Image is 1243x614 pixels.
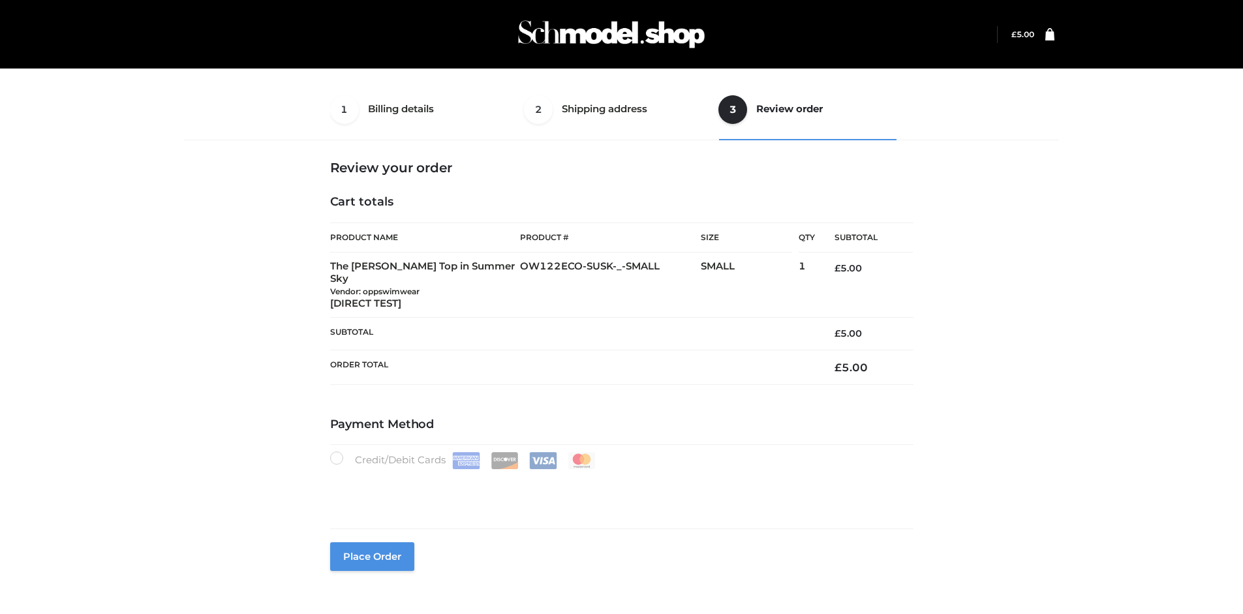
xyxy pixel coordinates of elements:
img: Visa [529,452,557,469]
img: Amex [452,452,480,469]
th: Product # [520,223,701,253]
th: Product Name [330,223,521,253]
a: £5.00 [1011,29,1034,39]
bdi: 5.00 [835,262,862,274]
span: £ [835,361,842,374]
bdi: 5.00 [835,361,868,374]
span: £ [835,262,840,274]
label: Credit/Debit Cards [330,452,597,469]
small: Vendor: oppswimwear [330,286,420,296]
th: Size [701,223,792,253]
bdi: 5.00 [835,328,862,339]
th: Order Total [330,350,816,384]
h3: Review your order [330,160,913,176]
img: Schmodel Admin 964 [514,8,709,60]
img: Mastercard [568,452,596,469]
th: Subtotal [815,223,913,253]
td: SMALL [701,253,799,318]
span: £ [1011,29,1017,39]
button: Place order [330,542,414,571]
iframe: Secure payment input frame [328,467,911,514]
th: Subtotal [330,318,816,350]
img: Discover [491,452,519,469]
td: The [PERSON_NAME] Top in Summer Sky [DIRECT TEST] [330,253,521,318]
h4: Payment Method [330,418,913,432]
th: Qty [799,223,815,253]
span: £ [835,328,840,339]
td: 1 [799,253,815,318]
h4: Cart totals [330,195,913,209]
td: OW122ECO-SUSK-_-SMALL [520,253,701,318]
bdi: 5.00 [1011,29,1034,39]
